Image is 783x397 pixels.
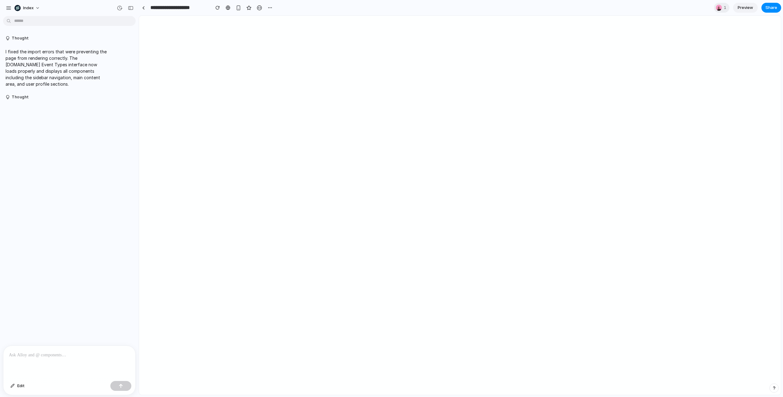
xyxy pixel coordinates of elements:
a: Preview [733,3,758,13]
span: Index [23,5,34,11]
button: Index [12,3,43,13]
div: 1 [714,3,729,13]
button: Edit [7,381,28,391]
span: Share [765,5,777,11]
p: I fixed the import errors that were preventing the page from rendering correctly. The [DOMAIN_NAM... [6,48,109,87]
span: Edit [17,383,25,389]
button: Share [761,3,781,13]
span: Preview [738,5,753,11]
span: 1 [724,5,728,11]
